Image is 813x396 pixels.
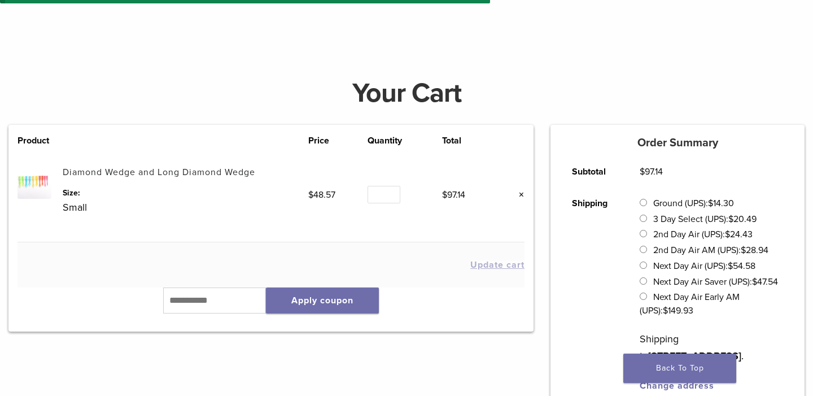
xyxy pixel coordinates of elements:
[623,354,736,383] a: Back To Top
[640,166,645,177] span: $
[663,305,668,316] span: $
[308,189,313,201] span: $
[266,288,379,314] button: Apply coupon
[63,167,255,178] a: Diamond Wedge and Long Diamond Wedge
[640,330,784,364] p: Shipping to .
[728,214,733,225] span: $
[725,229,753,240] bdi: 24.43
[653,260,755,272] label: Next Day Air (UPS):
[708,198,734,209] bdi: 14.30
[752,276,757,288] span: $
[728,260,755,272] bdi: 54.58
[63,199,308,216] p: Small
[442,189,447,201] span: $
[63,187,308,199] dt: Size:
[640,291,740,316] label: Next Day Air Early AM (UPS):
[653,198,734,209] label: Ground (UPS):
[550,136,805,150] h5: Order Summary
[308,189,335,201] bdi: 48.57
[308,134,367,147] th: Price
[640,380,714,391] a: Change address
[648,350,741,362] strong: [STREET_ADDRESS]
[728,260,733,272] span: $
[510,188,524,202] a: Remove this item
[708,198,713,209] span: $
[559,156,627,188] th: Subtotal
[368,134,443,147] th: Quantity
[442,134,492,147] th: Total
[470,260,524,269] button: Update cart
[18,166,51,199] img: Diamond Wedge and Long Diamond Wedge
[442,189,465,201] bdi: 97.14
[640,166,663,177] bdi: 97.14
[663,305,693,316] bdi: 149.93
[741,245,768,256] bdi: 28.94
[653,276,778,288] label: Next Day Air Saver (UPS):
[653,245,768,256] label: 2nd Day Air AM (UPS):
[741,245,746,256] span: $
[728,214,757,225] bdi: 20.49
[725,229,730,240] span: $
[752,276,778,288] bdi: 47.54
[653,229,753,240] label: 2nd Day Air (UPS):
[653,214,757,225] label: 3 Day Select (UPS):
[18,134,63,147] th: Product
